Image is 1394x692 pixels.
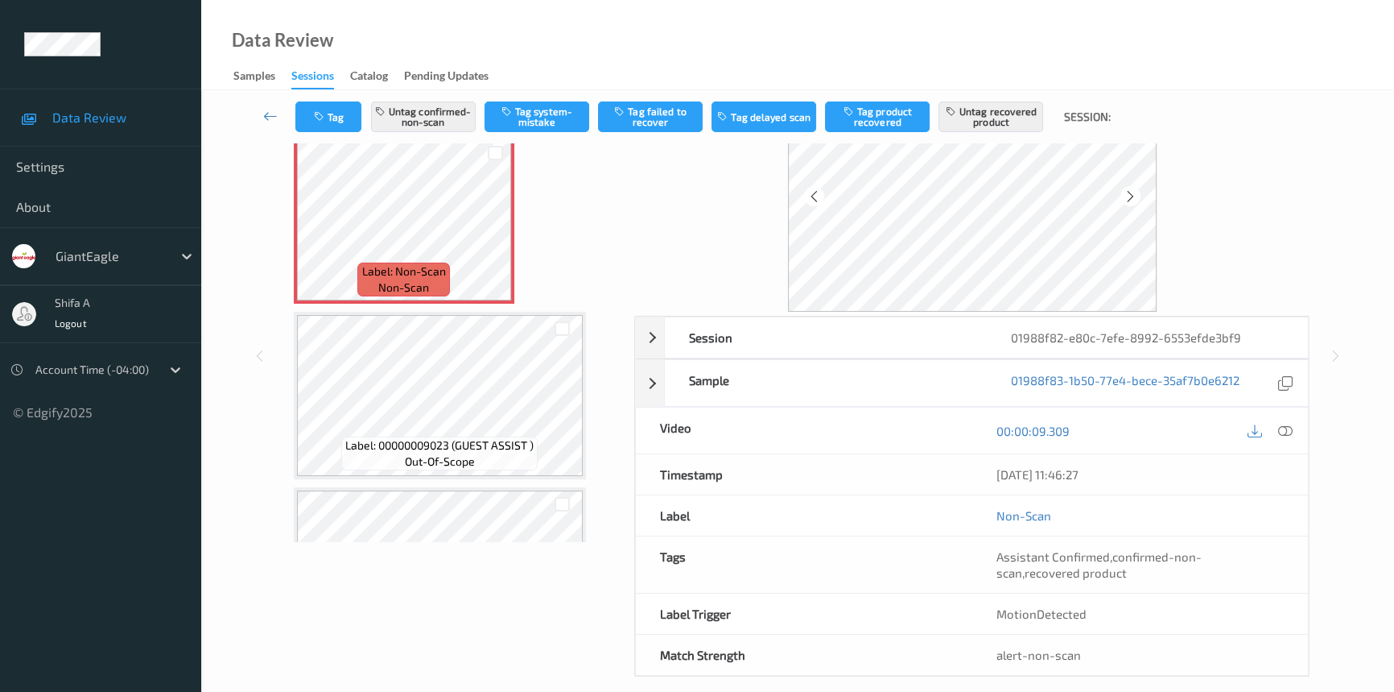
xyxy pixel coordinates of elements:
[404,65,505,88] a: Pending Updates
[362,263,446,280] span: Label: Non-Scan
[1011,372,1239,394] a: 01988f83-1b50-77e4-bece-35af7b0e6212
[291,68,334,89] div: Sessions
[636,408,972,454] div: Video
[996,647,1285,663] div: alert-non-scan
[825,102,930,132] button: Tag product recovered
[636,495,972,536] div: Label
[996,508,1051,524] a: Non-Scan
[636,537,972,593] div: Tags
[598,102,703,132] button: Tag failed to recover
[987,317,1309,358] div: 01988f82-e80c-7efe-8992-6553efde3bf9
[938,102,1043,132] button: Untag recovered product
[1025,566,1127,580] span: recovered product
[635,317,1309,358] div: Session01988f82-e80c-7efe-8992-6553efde3bf9
[371,102,476,132] button: Untag confirmed-non-scan
[295,102,361,132] button: Tag
[378,280,429,296] span: non-scan
[635,359,1309,407] div: Sample01988f83-1b50-77e4-bece-35af7b0e6212
[232,32,333,48] div: Data Review
[996,549,1202,580] span: , ,
[996,423,1070,439] a: 00:00:09.309
[233,65,291,88] a: Samples
[636,635,972,675] div: Match Strength
[996,466,1285,483] div: [DATE] 11:46:27
[404,68,489,88] div: Pending Updates
[996,549,1110,564] span: Assistant Confirmed
[636,454,972,495] div: Timestamp
[485,102,589,132] button: Tag system-mistake
[291,65,350,89] a: Sessions
[405,454,475,470] span: out-of-scope
[1064,109,1111,125] span: Session:
[350,65,404,88] a: Catalog
[972,594,1309,634] div: MotionDetected
[350,68,388,88] div: Catalog
[233,68,275,88] div: Samples
[665,360,987,406] div: Sample
[996,549,1202,580] span: confirmed-non-scan
[711,102,816,132] button: Tag delayed scan
[345,437,534,454] span: Label: 00000009023 (GUEST ASSIST )
[636,594,972,634] div: Label Trigger
[665,317,987,358] div: Session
